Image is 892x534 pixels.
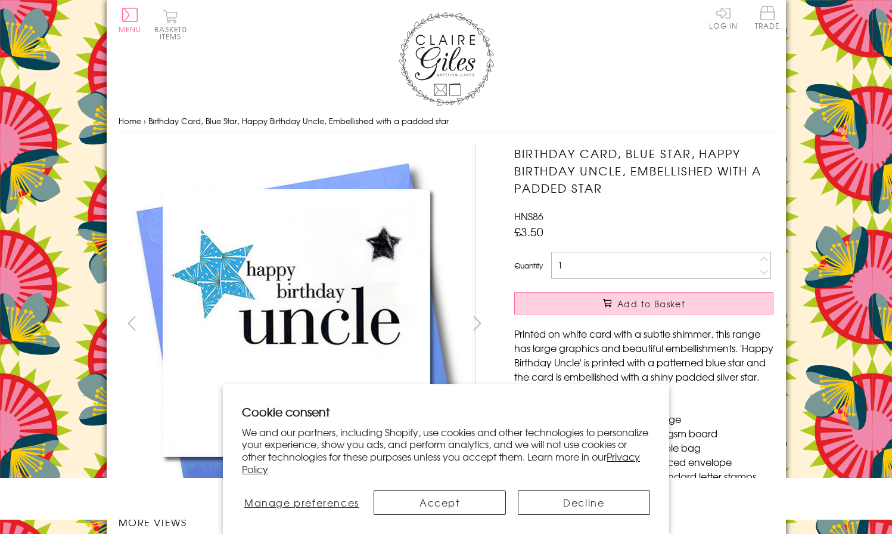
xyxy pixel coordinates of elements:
[154,10,187,40] button: Basket0 items
[119,8,142,33] button: Menu
[490,145,848,503] img: Birthday Card, Blue Star, Happy Birthday Uncle, Embellished with a padded star
[118,145,475,502] img: Birthday Card, Blue Star, Happy Birthday Uncle, Embellished with a padded star
[464,310,490,337] button: next
[755,6,780,32] a: Trade
[160,24,187,42] span: 0 items
[518,490,650,515] button: Decline
[119,515,491,529] h3: More views
[374,490,506,515] button: Accept
[119,310,145,337] button: prev
[144,115,146,126] span: ›
[242,449,640,476] a: Privacy Policy
[514,326,773,384] p: Printed on white card with a subtle shimmer, this range has large graphics and beautiful embellis...
[244,495,359,510] span: Manage preferences
[755,6,780,29] span: Trade
[119,24,142,35] span: Menu
[148,115,449,126] span: Birthday Card, Blue Star, Happy Birthday Uncle, Embellished with a padded star
[119,115,141,126] a: Home
[514,260,543,271] label: Quantity
[399,12,494,106] img: Claire Giles Greetings Cards
[242,490,361,515] button: Manage preferences
[242,426,650,476] p: We and our partners, including Shopify, use cookies and other technologies to personalize your ex...
[514,209,543,223] span: HNS86
[617,298,685,310] span: Add to Basket
[514,223,543,240] span: £3.50
[709,6,738,29] a: Log In
[514,145,773,196] h1: Birthday Card, Blue Star, Happy Birthday Uncle, Embellished with a padded star
[242,403,650,420] h2: Cookie consent
[119,109,774,134] nav: breadcrumbs
[514,292,773,314] button: Add to Basket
